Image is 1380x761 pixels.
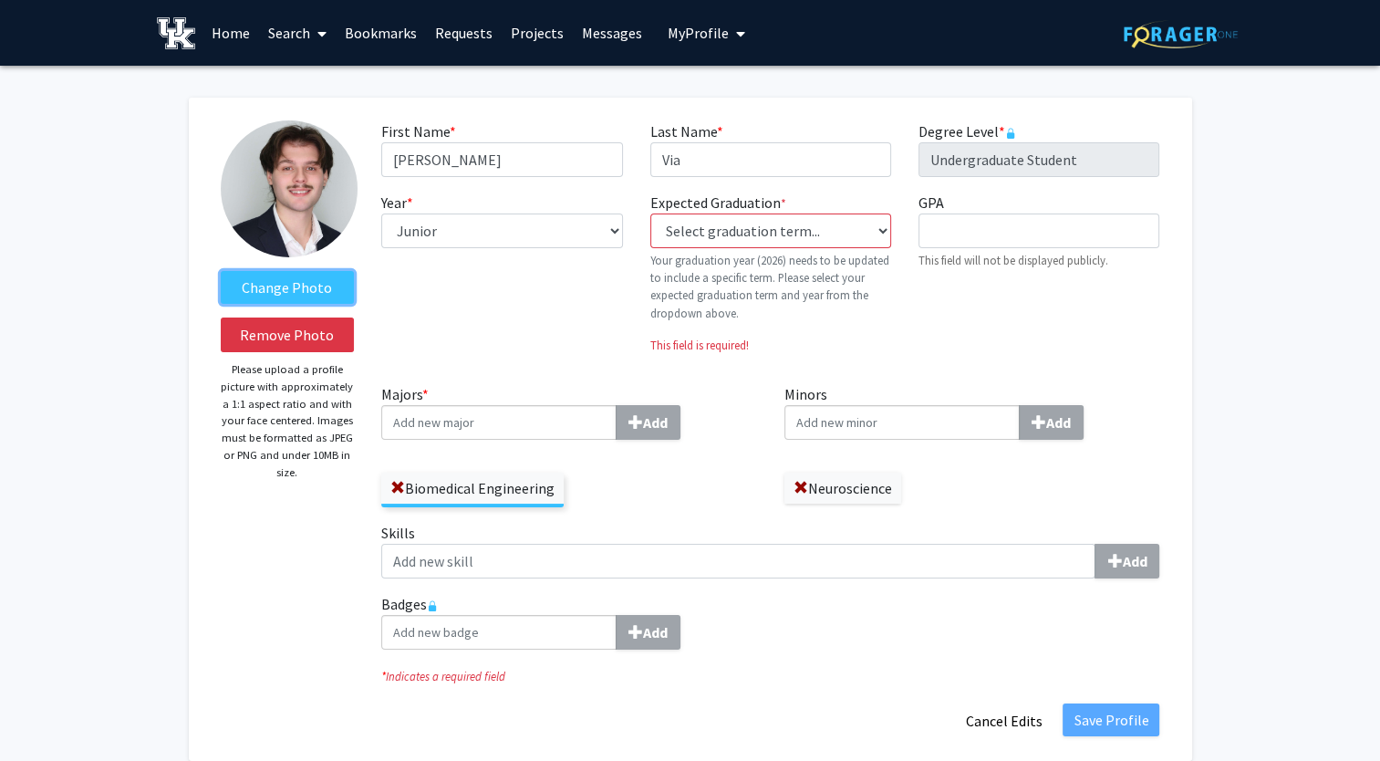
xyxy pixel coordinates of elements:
b: Add [1046,413,1071,432]
button: Save Profile [1063,704,1159,736]
label: Skills [381,522,1159,579]
a: Requests [426,1,502,65]
img: ForagerOne Logo [1124,20,1238,48]
p: Please upload a profile picture with approximately a 1:1 aspect ratio and with your face centered... [221,361,355,481]
button: Majors* [616,405,680,440]
label: First Name [381,120,456,142]
button: Minors [1019,405,1084,440]
button: Badges [616,615,680,650]
input: BadgesAdd [381,615,617,650]
button: Cancel Edits [953,704,1053,738]
label: ChangeProfile Picture [221,271,355,304]
label: Majors [381,383,757,440]
label: Year [381,192,413,214]
label: Minors [784,383,1160,440]
p: This field is required! [650,337,891,354]
button: Skills [1095,544,1159,579]
a: Home [202,1,259,65]
button: Remove Photo [221,318,355,352]
p: Your graduation year (2026) needs to be updated to include a specific term. Please select your ex... [650,252,891,322]
small: This field will not be displayed publicly. [918,253,1108,267]
iframe: Chat [14,679,78,747]
img: University of Kentucky Logo [157,17,196,49]
span: My Profile [668,24,729,42]
label: Neuroscience [784,473,901,504]
a: Projects [502,1,573,65]
img: Profile Picture [221,120,358,257]
a: Messages [573,1,651,65]
i: Indicates a required field [381,668,1159,685]
b: Add [643,413,668,432]
input: Majors*Add [381,405,617,440]
label: Last Name [650,120,723,142]
label: Badges [381,593,1159,650]
b: Add [1122,552,1147,570]
label: Biomedical Engineering [381,473,564,504]
b: Add [643,623,668,641]
input: SkillsAdd [381,544,1095,579]
a: Bookmarks [336,1,426,65]
a: Search [259,1,336,65]
label: GPA [918,192,944,214]
svg: This information is provided and automatically updated by the University of Kentucky and is not e... [1005,128,1016,139]
label: Expected Graduation [650,192,786,214]
label: Degree Level [918,120,1016,142]
input: MinorsAdd [784,405,1020,440]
